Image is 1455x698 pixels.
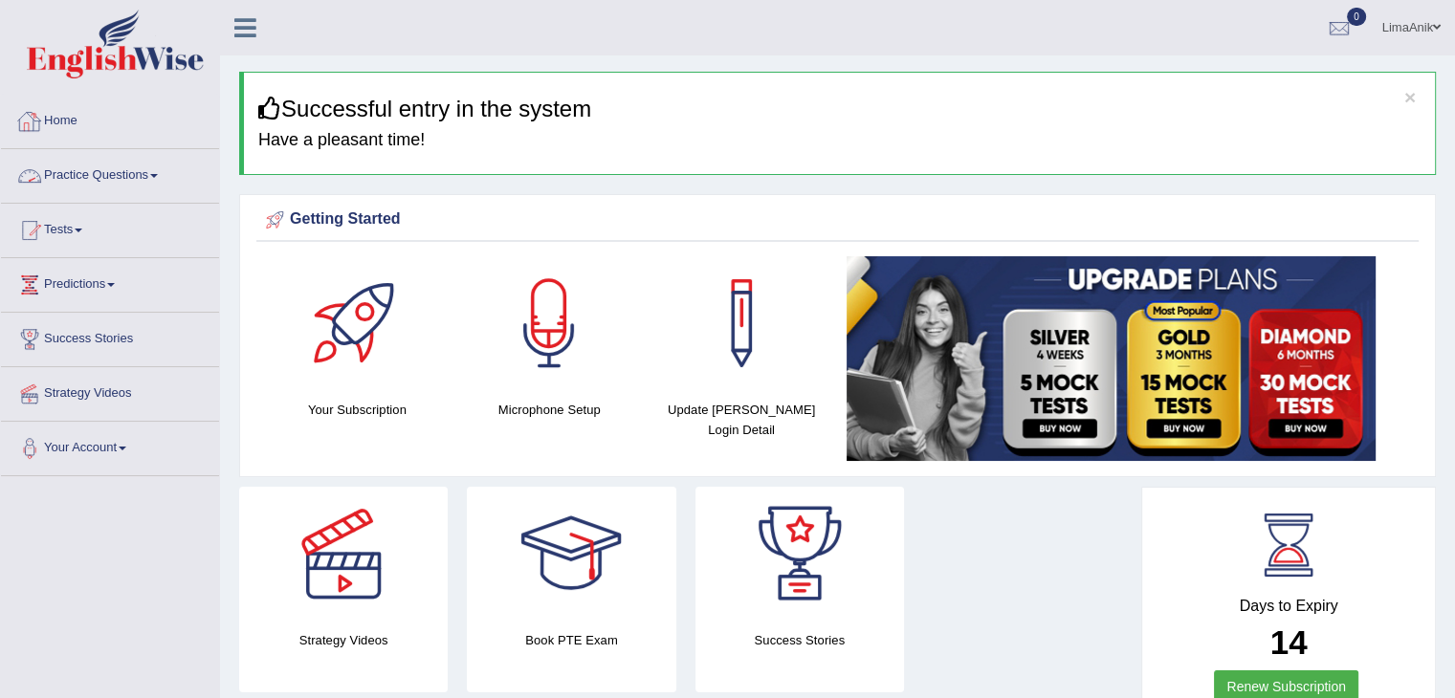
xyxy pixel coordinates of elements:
[1404,87,1416,107] button: ×
[1163,598,1414,615] h4: Days to Expiry
[847,256,1376,461] img: small5.jpg
[261,206,1414,234] div: Getting Started
[1,95,219,142] a: Home
[1,149,219,197] a: Practice Questions
[1,367,219,415] a: Strategy Videos
[1,204,219,251] a: Tests
[239,630,448,650] h4: Strategy Videos
[695,630,904,650] h4: Success Stories
[258,97,1421,121] h3: Successful entry in the system
[1,422,219,469] a: Your Account
[1270,623,1308,661] b: 14
[271,400,444,420] h4: Your Subscription
[463,400,636,420] h4: Microphone Setup
[258,131,1421,150] h4: Have a pleasant time!
[655,400,828,440] h4: Update [PERSON_NAME] Login Detail
[1347,8,1366,26] span: 0
[467,630,675,650] h4: Book PTE Exam
[1,258,219,306] a: Predictions
[1,313,219,360] a: Success Stories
